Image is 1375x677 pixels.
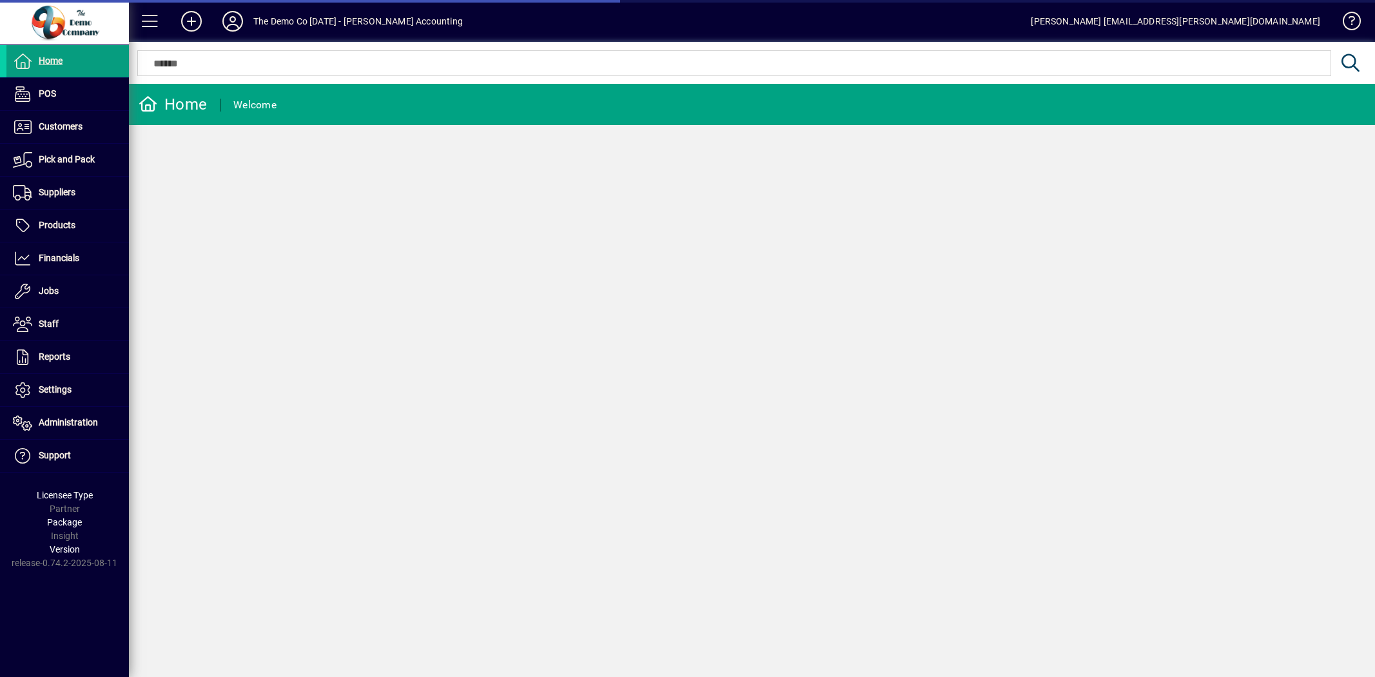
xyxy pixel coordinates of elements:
a: Suppliers [6,177,129,209]
a: Knowledge Base [1333,3,1359,44]
span: Support [39,450,71,460]
span: Licensee Type [37,490,93,500]
a: Jobs [6,275,129,308]
span: Pick and Pack [39,154,95,164]
span: Suppliers [39,187,75,197]
span: Home [39,55,63,66]
div: Welcome [233,95,277,115]
button: Add [171,10,212,33]
span: POS [39,88,56,99]
a: Reports [6,341,129,373]
div: Home [139,94,207,115]
a: POS [6,78,129,110]
a: Customers [6,111,129,143]
a: Pick and Pack [6,144,129,176]
a: Support [6,440,129,472]
span: Administration [39,417,98,427]
span: Version [50,544,80,554]
span: Financials [39,253,79,263]
span: Staff [39,319,59,329]
a: Products [6,210,129,242]
div: The Demo Co [DATE] - [PERSON_NAME] Accounting [253,11,463,32]
a: Administration [6,407,129,439]
a: Staff [6,308,129,340]
span: Package [47,517,82,527]
span: Products [39,220,75,230]
a: Financials [6,242,129,275]
button: Profile [212,10,253,33]
span: Settings [39,384,72,395]
a: Settings [6,374,129,406]
div: [PERSON_NAME] [EMAIL_ADDRESS][PERSON_NAME][DOMAIN_NAME] [1031,11,1320,32]
span: Reports [39,351,70,362]
span: Jobs [39,286,59,296]
span: Customers [39,121,83,132]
